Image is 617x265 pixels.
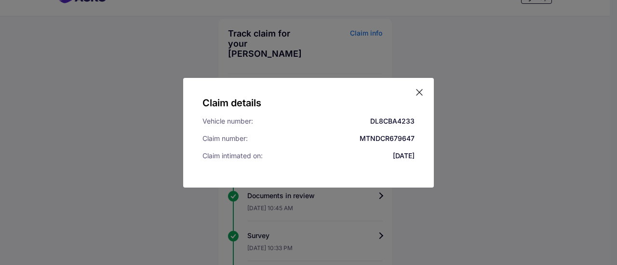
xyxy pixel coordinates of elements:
div: DL8CBA4233 [370,116,415,126]
div: Vehicle number: [202,116,253,126]
div: [DATE] [393,151,415,161]
h5: Claim details [202,97,415,109]
div: Claim intimated on: [202,151,263,161]
div: MTNDCR679647 [360,134,415,143]
div: Claim number: [202,134,248,143]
